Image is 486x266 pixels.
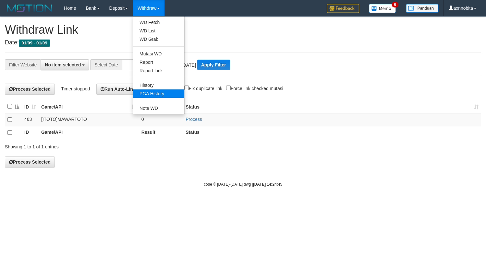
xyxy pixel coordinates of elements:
[141,117,144,122] span: 0
[186,117,202,122] a: Process
[133,18,184,27] a: WD Fetch
[41,59,89,70] button: No item selected
[184,86,189,90] input: Fix duplicate link
[133,27,184,35] a: WD List
[184,84,223,91] label: Fix duplicate link
[204,182,282,187] small: code © [DATE]-[DATE] dwg |
[392,2,398,7] span: 6
[22,100,39,113] th: ID: activate to sort column ascending
[327,4,359,13] img: Feedback.jpg
[133,66,184,75] a: Report Link
[61,86,90,91] span: Timer stopped
[406,4,438,13] img: panduan.png
[197,60,230,70] button: Apply Filter
[5,59,41,70] div: Filter Website
[183,100,481,113] th: Status: activate to sort column ascending
[22,126,39,139] th: ID
[45,62,81,67] span: No item selected
[5,3,54,13] img: MOTION_logo.png
[5,156,55,168] button: Process Selected
[139,126,183,139] th: Result
[133,89,184,98] a: PGA History
[5,84,55,95] button: Process Selected
[5,23,481,36] h1: Withdraw Link
[226,86,231,90] input: Force link checked mutasi
[253,182,282,187] strong: [DATE] 14:24:45
[5,40,481,46] h4: Date:
[19,40,50,47] span: 01/09 - 01/09
[22,113,39,126] td: 463
[5,141,198,150] div: Showing 1 to 1 of 1 entries
[133,58,184,66] a: Report
[39,113,139,126] td: [ITOTO] MAWARTOTO
[39,126,139,139] th: Game/API
[177,61,196,68] label: [DATE]
[133,50,184,58] a: Mutasi WD
[369,4,396,13] img: Button%20Memo.svg
[90,59,122,70] span: Select Date
[133,81,184,89] a: History
[226,84,283,91] label: Force link checked mutasi
[96,84,140,95] button: Run Auto-Link
[39,100,139,113] th: Game/API: activate to sort column ascending
[133,104,184,112] a: Note WD
[183,126,481,139] th: Status
[133,35,184,43] a: WD Grab
[5,84,481,95] h4: Parameters:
